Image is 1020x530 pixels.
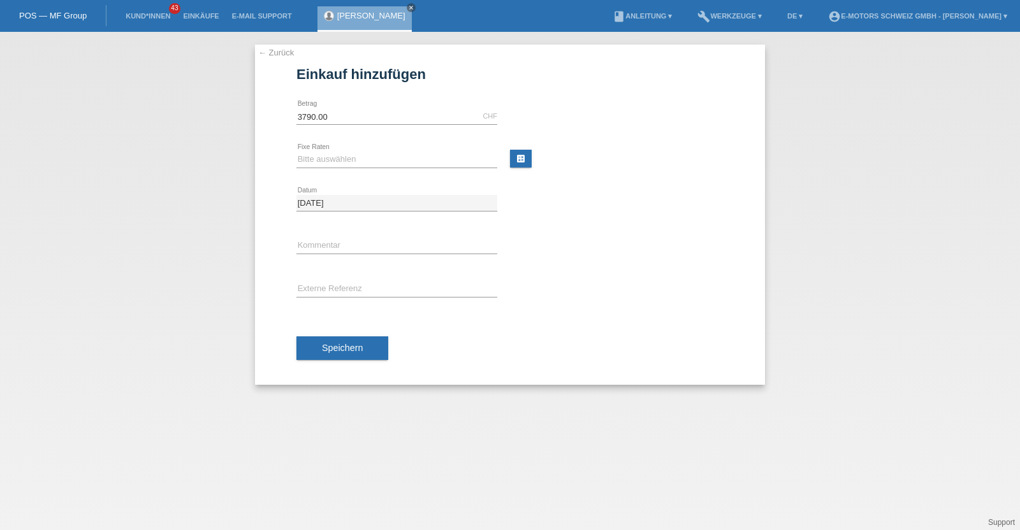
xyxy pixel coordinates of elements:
a: ← Zurück [258,48,294,57]
a: Einkäufe [177,12,225,20]
i: calculate [516,154,526,164]
a: account_circleE-Motors Schweiz GmbH - [PERSON_NAME] ▾ [822,12,1014,20]
div: CHF [483,112,497,120]
i: build [697,10,710,23]
a: DE ▾ [781,12,809,20]
a: POS — MF Group [19,11,87,20]
span: Speichern [322,343,363,353]
i: account_circle [828,10,841,23]
a: Kund*innen [119,12,177,20]
a: [PERSON_NAME] [337,11,405,20]
button: Speichern [296,336,388,361]
a: Support [988,518,1015,527]
a: close [407,3,416,12]
i: close [408,4,414,11]
h1: Einkauf hinzufügen [296,66,724,82]
i: book [613,10,625,23]
a: buildWerkzeuge ▾ [691,12,768,20]
a: calculate [510,150,532,168]
a: E-Mail Support [226,12,298,20]
a: bookAnleitung ▾ [606,12,678,20]
span: 43 [169,3,180,14]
